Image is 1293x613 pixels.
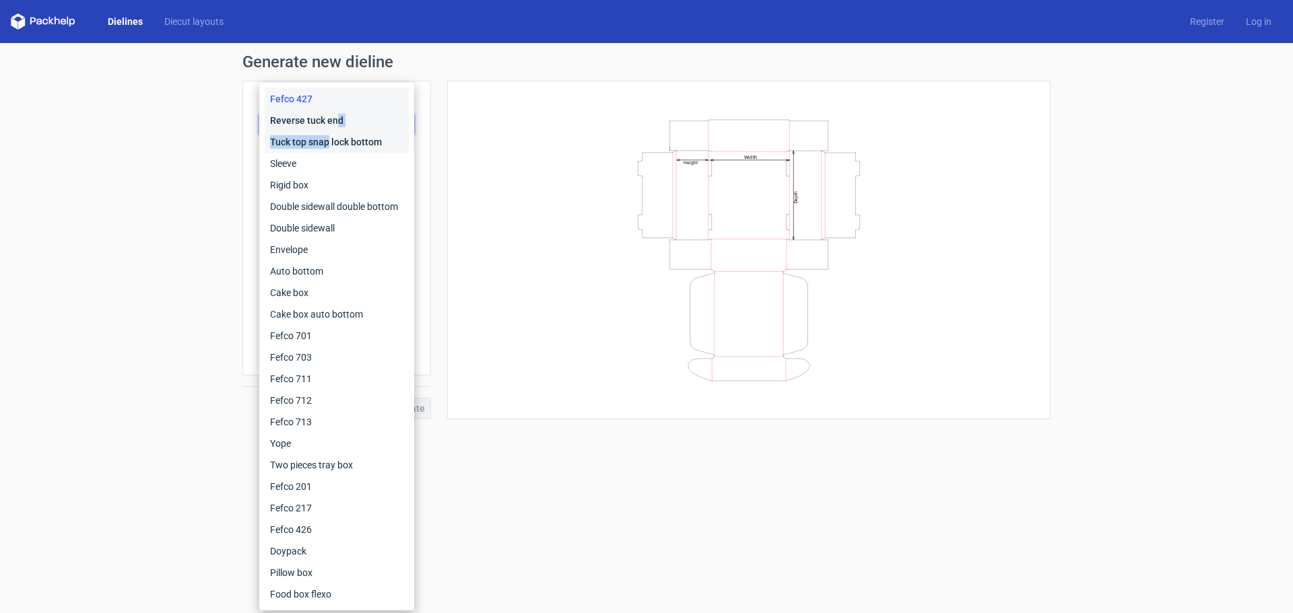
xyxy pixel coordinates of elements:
[97,15,154,28] a: Dielines
[265,562,409,583] div: Pillow box
[265,303,409,325] div: Cake box auto bottom
[265,88,409,110] div: Fefco 427
[265,540,409,562] div: Doypack
[265,583,409,605] div: Food box flexo
[265,476,409,497] div: Fefco 201
[1235,15,1282,28] a: Log in
[265,433,409,454] div: Yope
[265,282,409,303] div: Cake box
[265,217,409,239] div: Double sidewall
[154,15,234,28] a: Diecut layouts
[265,325,409,347] div: Fefco 701
[684,159,698,165] text: Height
[265,497,409,519] div: Fefco 217
[265,368,409,390] div: Fefco 711
[242,54,1051,70] h1: Generate new dieline
[265,110,409,131] div: Reverse tuck end
[265,239,409,260] div: Envelope
[1179,15,1235,28] a: Register
[265,519,409,540] div: Fefco 426
[265,347,409,368] div: Fefco 703
[265,390,409,411] div: Fefco 712
[265,411,409,433] div: Fefco 713
[265,174,409,196] div: Rigid box
[265,454,409,476] div: Two pieces tray box
[265,196,409,217] div: Double sidewall double bottom
[265,260,409,282] div: Auto bottom
[793,190,799,203] text: Depth
[265,131,409,153] div: Tuck top snap lock bottom
[744,153,757,159] text: Width
[265,153,409,174] div: Sleeve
